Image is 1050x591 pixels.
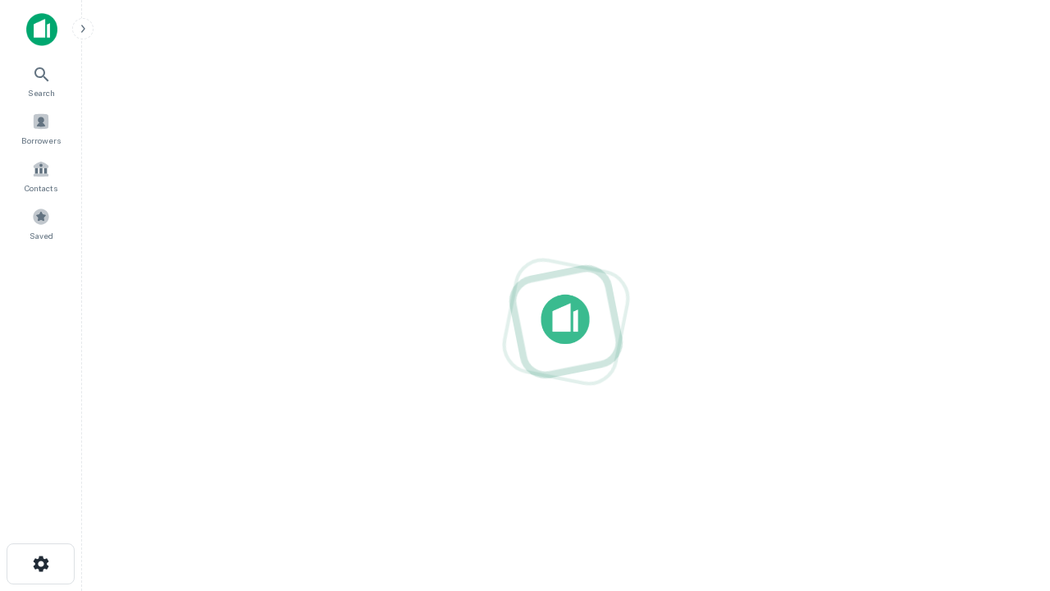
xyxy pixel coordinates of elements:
img: capitalize-icon.png [26,13,57,46]
span: Borrowers [21,134,61,147]
a: Borrowers [5,106,77,150]
a: Saved [5,201,77,245]
span: Saved [30,229,53,242]
a: Contacts [5,153,77,198]
span: Search [28,86,55,99]
iframe: Chat Widget [968,407,1050,486]
a: Search [5,58,77,103]
span: Contacts [25,181,57,195]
